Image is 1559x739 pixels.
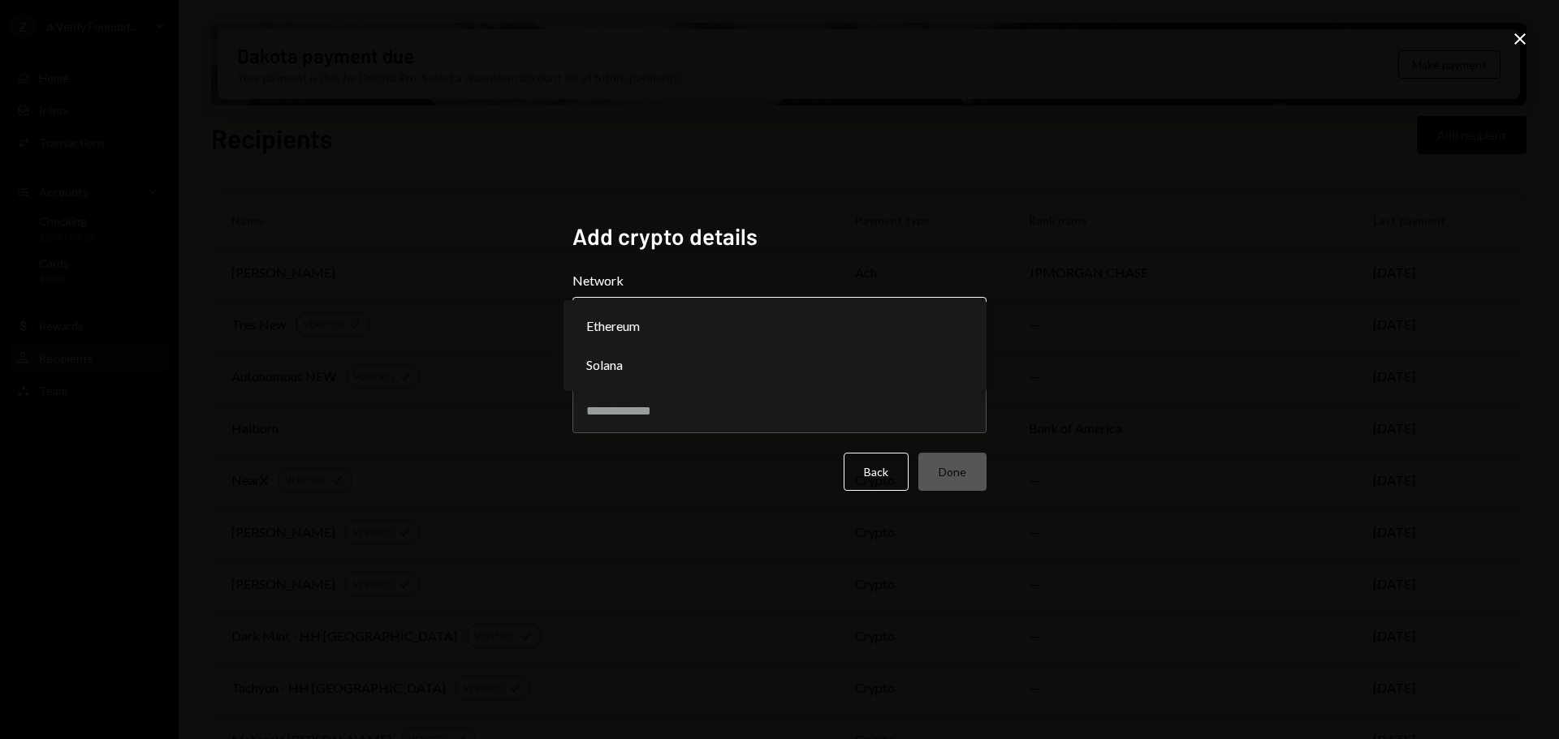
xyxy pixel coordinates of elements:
[572,297,987,342] button: Network
[586,355,623,375] span: Solana
[844,453,909,491] button: Back
[586,316,640,336] span: Ethereum
[572,221,987,252] h2: Add crypto details
[572,271,987,290] label: Network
